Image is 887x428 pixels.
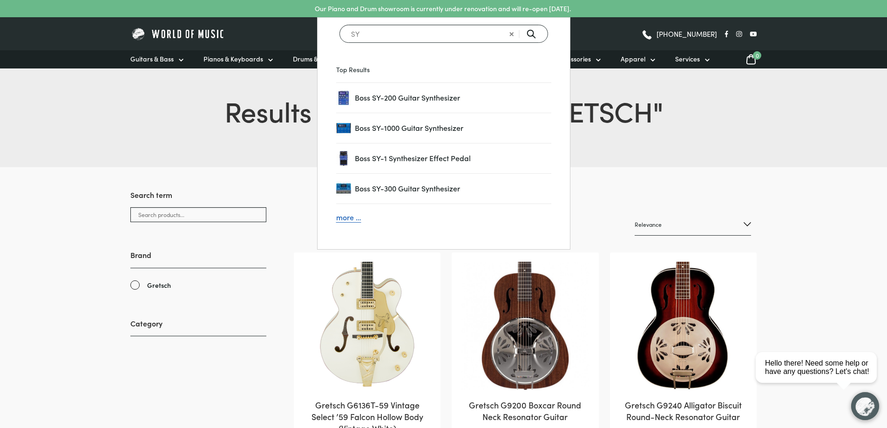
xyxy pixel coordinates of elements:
span: [PHONE_NUMBER] [657,30,717,37]
span: Pianos & Keyboards [203,54,263,64]
img: Gretsch G-6136T-59 Vintage Select '59 Falcon Hollow Body Vintage White body view [303,262,431,390]
h2: Gretsch G9240 Alligator Biscuit Round-Neck Resonator Guitar [619,399,747,422]
iframe: Chat with our support team [752,326,887,428]
p: Showing 25–35 of 35 results [130,130,757,145]
a: [PHONE_NUMBER] [641,27,717,41]
span: Gretsch [147,280,171,291]
img: Boss SY200 Top [336,90,351,105]
select: Shop order [635,214,751,236]
a: Boss SY-200 Guitar Synthesizer [336,90,351,105]
div: Brand [130,250,266,290]
a: Boss SY-1000 Guitar Synthesizer [355,122,551,134]
input: Search for a product ... [339,25,548,43]
p: Our Piano and Drum showroom is currently under renovation and will re-open [DATE]. [315,4,571,14]
h2: Gretsch G9200 Boxcar Round Neck Resonator Guitar [461,399,589,422]
span: Services [675,54,700,64]
a: Boss SY-1000 Guitar Synthesizer [336,121,351,136]
a: Boss SY-200 Guitar Synthesizer [355,92,551,104]
h3: Category [130,318,266,336]
span: Apparel [621,54,645,64]
h3: Search term [130,190,266,207]
a: Gretsch [130,280,266,291]
img: Gretsch G9200 Boxcar Round Neck Resonator Guitar [461,262,589,390]
h3: Brand [130,250,266,268]
span: Accessories [556,54,591,64]
span: 0 [753,51,761,60]
a: Boss SY-1 Synthesizer Effect Pedal [336,151,351,166]
img: Boss SY-1 [336,151,351,166]
img: Gretsch G9240 Alligator Biscuit Round-Neck Resonator Guitar [619,262,747,390]
img: Boss SY-1000 [336,121,351,136]
img: World of Music [130,27,226,41]
a: more … [336,211,551,224]
img: Boss SY-300 Guitar Synthesizer [336,181,351,196]
input: Search products... [130,207,266,222]
a: Boss SY-1 Synthesizer Effect Pedal [355,152,551,164]
span: Guitars & Bass [130,54,174,64]
span: Clear [503,24,520,28]
span: Drums & Percussion [293,54,352,64]
h1: Results for search term: " " [130,91,757,130]
a: Boss SY-300 Guitar Synthesizer [355,183,551,195]
span: GRETSCH [531,91,653,130]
